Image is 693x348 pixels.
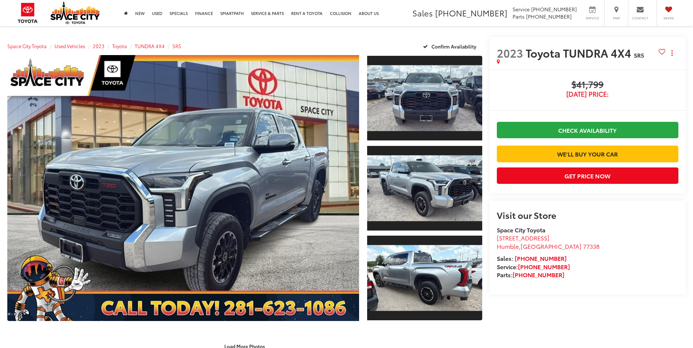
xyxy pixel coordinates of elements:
a: [PHONE_NUMBER] [513,270,564,279]
span: [PHONE_NUMBER] [531,5,577,13]
a: Expand Photo 2 [367,145,482,231]
a: Used Vehicles [54,43,85,49]
button: Get Price Now [497,167,678,184]
span: [GEOGRAPHIC_DATA] [521,242,582,250]
img: 2023 Toyota TUNDRA 4X4 SR5 [366,65,483,131]
span: Sales: [497,254,513,262]
button: Confirm Availability [419,40,482,53]
h2: Visit our Store [497,210,678,220]
span: dropdown dots [671,50,673,56]
a: Space City Toyota [7,43,47,49]
span: [DATE] Price: [497,90,678,98]
span: Service [584,16,601,20]
span: Parts [513,13,525,20]
img: 2023 Toyota TUNDRA 4X4 SR5 [4,54,363,322]
span: [STREET_ADDRESS] [497,233,549,242]
a: Expand Photo 0 [7,55,359,321]
a: [PHONE_NUMBER] [515,254,567,262]
span: [PHONE_NUMBER] [435,7,507,19]
strong: Space City Toyota [497,225,545,234]
a: Expand Photo 1 [367,55,482,141]
span: Saved [660,16,677,20]
span: 77338 [583,242,599,250]
span: [PHONE_NUMBER] [526,13,572,20]
img: Space City Toyota [50,1,100,24]
span: 2023 [497,45,523,61]
span: Sales [412,7,433,19]
span: SR5 [634,51,644,59]
a: Expand Photo 3 [367,235,482,321]
img: 2023 Toyota TUNDRA 4X4 SR5 [366,245,483,311]
a: We'll Buy Your Car [497,146,678,162]
strong: Parts: [497,270,564,279]
a: Toyota [112,43,127,49]
a: SR5 [172,43,181,49]
a: Check Availability [497,122,678,138]
span: Toyota TUNDRA 4X4 [526,45,634,61]
span: , [497,242,599,250]
span: Contact [632,16,648,20]
a: [PHONE_NUMBER] [518,262,570,271]
span: Confirm Availability [431,43,476,50]
span: Service [513,5,530,13]
button: Actions [666,46,678,59]
a: 2023 [93,43,104,49]
img: 2023 Toyota TUNDRA 4X4 SR5 [366,155,483,221]
a: [STREET_ADDRESS] Humble,[GEOGRAPHIC_DATA] 77338 [497,233,599,250]
span: Map [608,16,624,20]
strong: Service: [497,262,570,271]
span: Humble [497,242,519,250]
a: TUNDRA 4X4 [135,43,165,49]
span: $41,799 [497,80,678,90]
